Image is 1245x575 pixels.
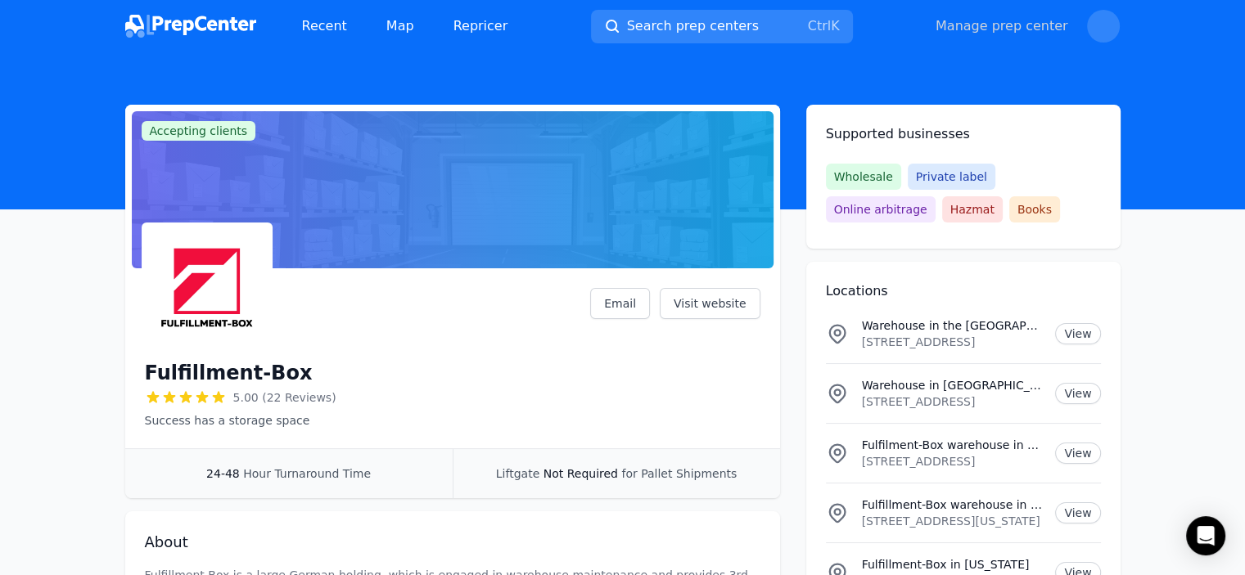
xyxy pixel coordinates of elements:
p: Fulfillment-Box in [US_STATE] [862,556,1043,573]
a: Email [590,288,650,319]
a: View [1055,383,1100,404]
a: Manage prep center [936,16,1068,36]
span: Hazmat [942,196,1003,222]
p: Fulfillment-Box warehouse in [US_STATE] / [US_STATE] [862,496,1043,513]
span: Books [1009,196,1060,222]
span: 5.00 (22 Reviews) [233,389,336,406]
span: Wholesale [826,164,901,190]
span: 24-48 [206,467,240,480]
p: Warehouse in the [GEOGRAPHIC_DATA] [862,317,1043,334]
span: Liftgate [496,467,539,480]
a: Map [373,10,427,43]
p: Warehouse in [GEOGRAPHIC_DATA] [862,377,1043,393]
span: Accepting clients [142,121,256,141]
h2: About [145,531,760,554]
img: Fulfillment-Box [145,226,269,350]
a: Repricer [440,10,521,43]
a: Recent [289,10,360,43]
span: Search prep centers [627,16,759,36]
span: Private label [908,164,995,190]
span: for Pallet Shipments [621,467,737,480]
span: Hour Turnaround Time [243,467,371,480]
kbd: Ctrl [808,18,831,34]
p: Fulfilment-Box warehouse in [GEOGRAPHIC_DATA] [862,437,1043,453]
div: Open Intercom Messenger [1186,516,1225,555]
kbd: K [831,18,840,34]
img: PrepCenter [125,15,256,38]
p: [STREET_ADDRESS] [862,393,1043,410]
p: [STREET_ADDRESS] [862,334,1043,350]
a: View [1055,442,1100,464]
span: Online arbitrage [826,196,936,222]
p: [STREET_ADDRESS][US_STATE] [862,513,1043,529]
h2: Locations [826,281,1101,301]
a: View [1055,323,1100,344]
p: [STREET_ADDRESS] [862,453,1043,469]
a: Visit website [660,288,760,319]
button: Search prep centersCtrlK [591,10,853,43]
a: View [1055,502,1100,523]
h1: Fulfillment-Box [145,360,313,386]
p: Success has a storage space [145,412,336,429]
h2: Supported businesses [826,124,1101,144]
span: Not Required [544,467,618,480]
